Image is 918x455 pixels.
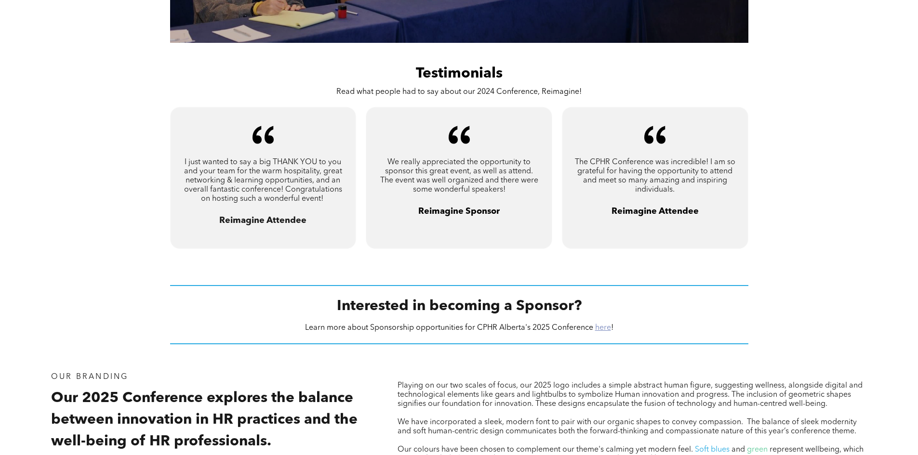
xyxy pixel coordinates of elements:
[418,207,500,216] span: Reimagine Sponsor
[51,391,358,449] span: Our 2025 Conference explores the balance between innovation in HR practices and the well-being of...
[575,158,735,194] span: The CPHR Conference was incredible! I am so grateful for having the opportunity to attend and mee...
[416,66,503,81] span: Testimonials
[398,446,693,454] span: Our colours have been chosen to complement our theme's calming yet modern feel.
[595,324,611,332] a: here
[695,446,730,454] span: Soft blues
[337,299,582,313] span: Interested in becoming a Sponsor?
[51,373,128,381] span: Our Branding
[184,158,342,203] span: I just wanted to say a big THANK YOU to you and your team for the warm hospitality, great network...
[380,158,538,194] span: We really appreciated the opportunity to sponsor this great event, as well as attend. The event w...
[747,446,768,454] span: green
[732,446,745,454] span: and
[219,216,306,225] span: Reimagine Attendee
[398,382,863,408] span: Playing on our two scales of focus, our 2025 logo includes a simple abstract human figure, sugges...
[336,88,582,96] span: Read what people had to say about our 2024 Conference, Reimagine!
[612,207,699,216] span: Reimagine Attendee
[305,324,593,332] span: Learn more about Sponsorship opportunities for CPHR Alberta's 2025 Conference
[398,418,857,435] span: We have incorporated a sleek, modern font to pair with our organic shapes to convey compassion. T...
[611,324,613,332] span: !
